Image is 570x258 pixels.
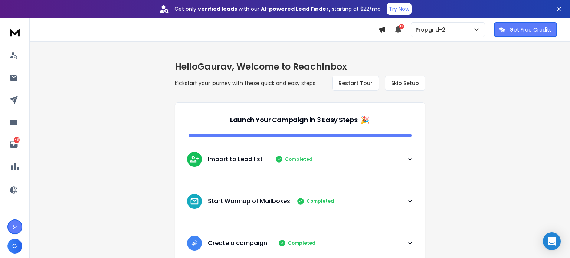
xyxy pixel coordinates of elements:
[7,239,22,254] button: G
[190,238,199,248] img: lead
[190,154,199,164] img: lead
[175,188,425,221] button: leadStart Warmup of MailboxesCompleted
[14,137,20,143] p: 46
[543,232,561,250] div: Open Intercom Messenger
[399,24,404,29] span: 19
[6,137,21,152] a: 46
[391,79,419,87] span: Skip Setup
[208,155,263,164] p: Import to Lead list
[307,198,334,204] p: Completed
[175,79,315,87] p: Kickstart your journey with these quick and easy steps
[385,76,425,91] button: Skip Setup
[208,239,267,248] p: Create a campaign
[230,115,357,125] p: Launch Your Campaign in 3 Easy Steps
[190,196,199,206] img: lead
[175,146,425,179] button: leadImport to Lead listCompleted
[285,156,312,162] p: Completed
[387,3,412,15] button: Try Now
[389,5,409,13] p: Try Now
[174,5,381,13] p: Get only with our starting at $22/mo
[198,5,237,13] strong: verified leads
[360,115,370,125] span: 🎉
[208,197,290,206] p: Start Warmup of Mailboxes
[175,61,425,73] h1: Hello Gaurav , Welcome to ReachInbox
[494,22,557,37] button: Get Free Credits
[7,25,22,39] img: logo
[416,26,448,33] p: Propgrid-2
[332,76,379,91] button: Restart Tour
[510,26,552,33] p: Get Free Credits
[288,240,315,246] p: Completed
[261,5,330,13] strong: AI-powered Lead Finder,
